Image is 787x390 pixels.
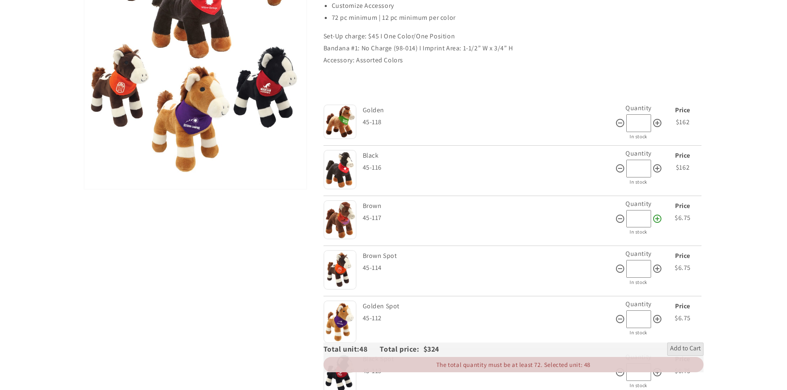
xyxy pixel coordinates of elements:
p: Bandana #1: No Charge (98-014) I Imprint Area: 1-1/2” W x 3/4” H [323,43,704,54]
div: 45-117 [363,212,615,224]
div: Price [664,300,701,312]
div: Black [363,150,613,162]
p: Set-Up charge: $45 I One Color/One Position [323,31,704,43]
img: Brown Spot [323,250,357,290]
div: Price [664,104,701,116]
div: 45-114 [363,262,615,274]
div: Price [664,200,701,212]
div: Price [664,150,701,162]
span: 48 [359,344,380,354]
div: Brown [363,200,613,212]
div: Golden [363,104,613,116]
div: In stock [615,227,662,236]
div: In stock [615,177,662,187]
div: In stock [615,132,662,141]
span: $324 [423,344,439,354]
li: 72 pc minimum | 12 pc minimum per color [332,12,704,24]
span: $162 [676,118,690,126]
div: Price [664,250,701,262]
div: 45-112 [363,312,615,324]
div: In stock [615,328,662,337]
label: Quantity [625,199,651,208]
span: Add to Cart [670,344,701,354]
label: Quantity [625,300,651,308]
span: $6.75 [675,314,691,322]
div: Golden Spot [363,300,613,312]
label: Quantity [625,149,651,158]
div: 45-116 [363,162,615,174]
img: Golden [323,104,357,139]
span: $162 [676,163,690,172]
span: $6.75 [675,213,691,222]
div: Brown Spot [363,250,613,262]
div: In stock [615,278,662,287]
div: In stock [615,381,662,390]
img: Golden Spot [323,300,357,343]
button: Add to Cart [667,343,704,356]
span: $6.75 [675,263,691,272]
label: Quantity [625,104,651,112]
div: The total quantity must be at least 72. Selected unit: 48 [323,357,704,372]
label: Quantity [625,249,651,258]
img: Brown [323,200,357,239]
div: Total unit: Total price: [323,343,423,356]
div: 45-118 [363,116,615,128]
span: Accessory: Assorted Colors [323,56,404,64]
img: Black [323,150,357,189]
